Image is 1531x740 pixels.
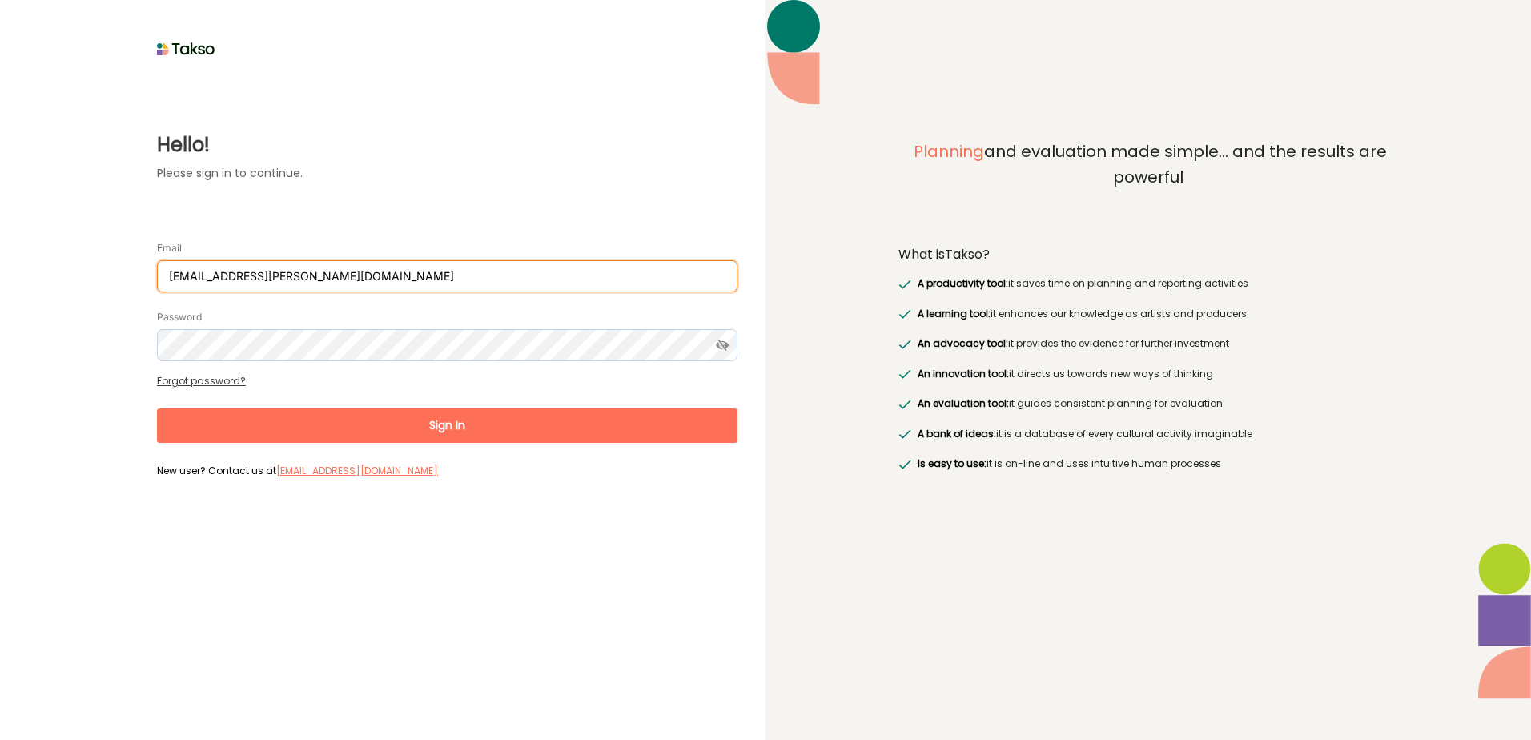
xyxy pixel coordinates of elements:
[918,427,996,440] span: A bank of ideas:
[918,396,1009,410] span: An evaluation tool:
[157,311,202,324] label: Password
[914,426,1252,442] label: it is a database of every cultural activity imaginable
[914,275,1248,292] label: it saves time on planning and reporting activities
[157,408,737,443] button: Sign In
[898,340,911,349] img: greenRight
[898,400,911,409] img: greenRight
[157,463,737,477] label: New user? Contact us at
[914,306,1246,322] label: it enhances our knowledge as artists and producers
[898,369,911,379] img: greenRight
[898,280,911,289] img: greenRight
[276,463,438,479] label: [EMAIL_ADDRESS][DOMAIN_NAME]
[945,245,990,263] span: Takso?
[914,140,984,163] span: Planning
[898,139,1398,226] label: and evaluation made simple... and the results are powerful
[276,464,438,477] a: [EMAIL_ADDRESS][DOMAIN_NAME]
[918,276,1008,290] span: A productivity tool:
[157,37,215,61] img: taksoLoginLogo
[918,456,987,470] span: Is easy to use:
[898,309,911,319] img: greenRight
[898,460,911,469] img: greenRight
[157,242,182,255] label: Email
[914,396,1222,412] label: it guides consistent planning for evaluation
[918,336,1008,350] span: An advocacy tool:
[918,367,1009,380] span: An innovation tool:
[918,307,991,320] span: A learning tool:
[157,165,737,182] label: Please sign in to continue.
[157,131,737,159] label: Hello!
[914,456,1220,472] label: it is on-line and uses intuitive human processes
[898,247,990,263] label: What is
[157,260,737,292] input: Email
[157,374,246,388] a: Forgot password?
[898,429,911,439] img: greenRight
[914,366,1212,382] label: it directs us towards new ways of thinking
[914,336,1228,352] label: it provides the evidence for further investment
